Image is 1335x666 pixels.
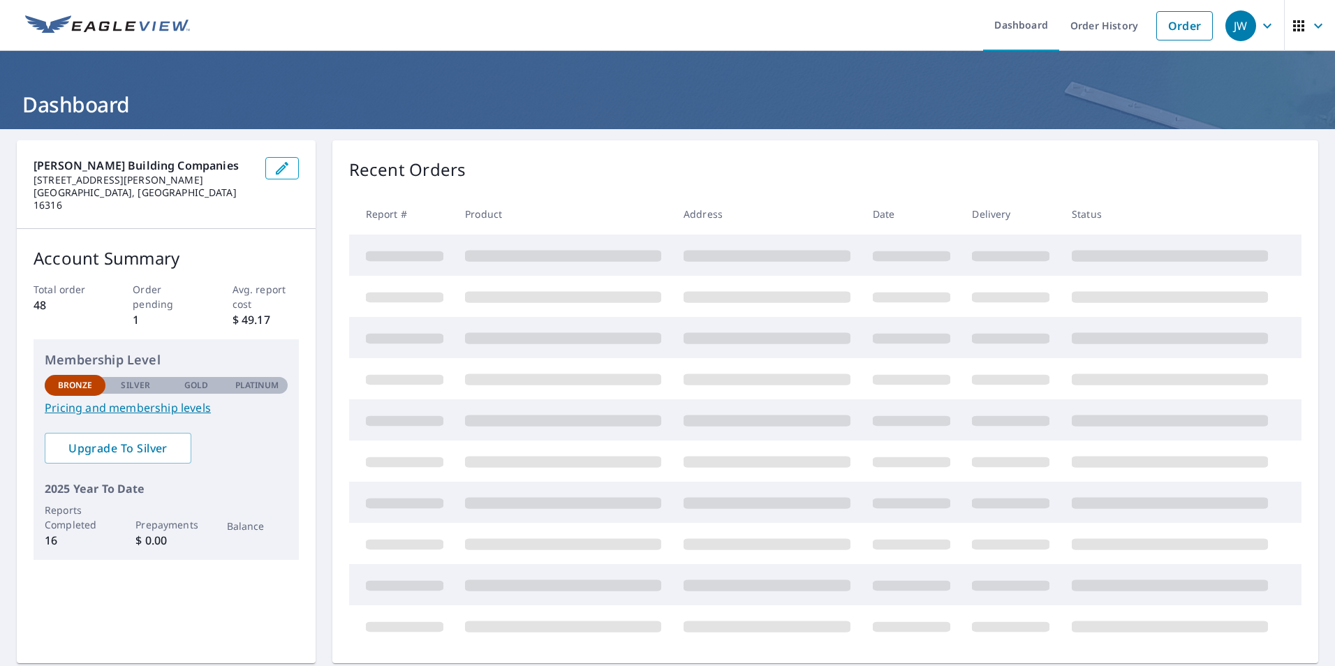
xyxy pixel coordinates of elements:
[227,519,288,533] p: Balance
[34,186,254,212] p: [GEOGRAPHIC_DATA], [GEOGRAPHIC_DATA] 16316
[58,379,93,392] p: Bronze
[862,193,961,235] th: Date
[34,157,254,174] p: [PERSON_NAME] Building Companies
[133,311,199,328] p: 1
[45,399,288,416] a: Pricing and membership levels
[34,282,100,297] p: Total order
[45,350,288,369] p: Membership Level
[235,379,279,392] p: Platinum
[45,503,105,532] p: Reports Completed
[135,532,196,549] p: $ 0.00
[454,193,672,235] th: Product
[184,379,208,392] p: Gold
[349,157,466,182] p: Recent Orders
[45,433,191,464] a: Upgrade To Silver
[121,379,150,392] p: Silver
[1061,193,1279,235] th: Status
[233,282,299,311] p: Avg. report cost
[135,517,196,532] p: Prepayments
[961,193,1061,235] th: Delivery
[17,90,1318,119] h1: Dashboard
[56,441,180,456] span: Upgrade To Silver
[349,193,455,235] th: Report #
[1225,10,1256,41] div: JW
[672,193,862,235] th: Address
[25,15,190,36] img: EV Logo
[133,282,199,311] p: Order pending
[45,532,105,549] p: 16
[34,297,100,313] p: 48
[1156,11,1213,40] a: Order
[233,311,299,328] p: $ 49.17
[34,174,254,186] p: [STREET_ADDRESS][PERSON_NAME]
[45,480,288,497] p: 2025 Year To Date
[34,246,299,271] p: Account Summary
